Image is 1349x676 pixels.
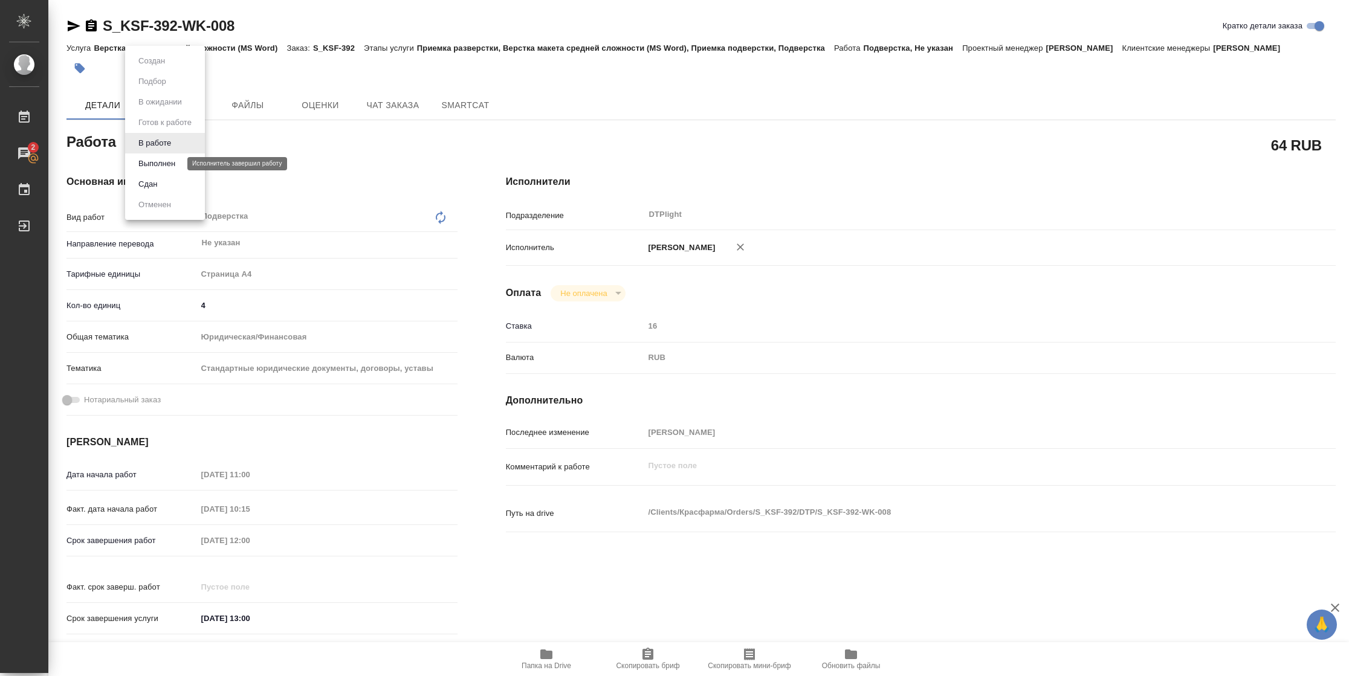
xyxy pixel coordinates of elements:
button: Готов к работе [135,116,195,129]
button: Сдан [135,178,161,191]
button: Создан [135,54,169,68]
button: В работе [135,137,175,150]
button: В ожидании [135,95,186,109]
button: Выполнен [135,157,179,170]
button: Подбор [135,75,170,88]
button: Отменен [135,198,175,211]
